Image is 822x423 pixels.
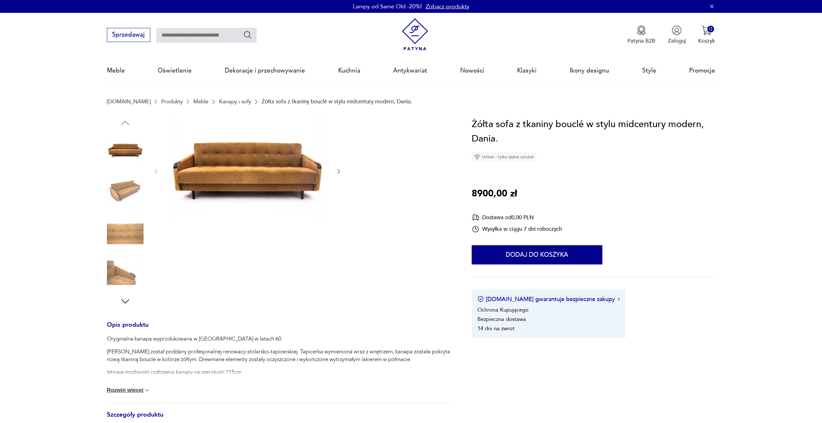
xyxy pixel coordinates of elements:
p: Koszyk [698,37,715,45]
img: Ikona dostawy [472,213,479,221]
a: Zobacz produkty [426,3,469,11]
button: Patyna B2B [627,25,655,45]
button: Sprzedawaj [107,28,150,42]
li: Ochrona Kupującego [477,306,529,314]
p: Istnieje możliwość rozłożenia kanapy na szerokość 115cm [107,368,453,376]
p: Oryginalna kanapa wyprodukowana w [GEOGRAPHIC_DATA] w latach 60. [107,335,453,343]
button: Dodaj do koszyka [472,245,602,264]
a: Antykwariat [393,56,427,85]
a: Promocje [689,56,715,85]
p: Zaloguj [668,37,686,45]
a: Produkty [161,99,183,105]
div: Wysyłka w ciągu 7 dni roboczych [472,225,562,233]
a: Dekoracje i przechowywanie [225,56,305,85]
div: Unikat - tylko jedna sztuka! [472,152,537,162]
img: Ikona strzałki w prawo [618,298,620,301]
a: [DOMAIN_NAME] [107,99,151,105]
a: Klasyki [517,56,537,85]
p: Lampy od Same Old -20%! [353,3,422,11]
a: Meble [107,56,125,85]
img: Ikona certyfikatu [477,296,484,302]
a: Kanapy i sofy [219,99,251,105]
img: chevron down [144,387,150,393]
img: Zdjęcie produktu Żółta sofa z tkaniny bouclé w stylu midcentury modern, Dania. [107,132,144,168]
a: Oświetlenie [158,56,192,85]
div: Dostawa od 0,00 PLN [472,213,562,221]
a: Nowości [460,56,484,85]
button: Szukaj [243,30,252,39]
a: Style [642,56,656,85]
img: Zdjęcie produktu Żółta sofa z tkaniny bouclé w stylu midcentury modern, Dania. [107,255,144,291]
button: [DOMAIN_NAME] gwarantuje bezpieczne zakupy [477,295,620,303]
li: Bezpieczna dostawa [477,315,526,323]
p: 8900,00 zł [472,186,517,201]
img: Ikona diamentu [474,154,480,160]
button: Rozwiń więcej [107,387,151,393]
a: Sprzedawaj [107,33,150,38]
img: Zdjęcie produktu Żółta sofa z tkaniny bouclé w stylu midcentury modern, Dania. [107,214,144,250]
img: Zdjęcie produktu Żółta sofa z tkaniny bouclé w stylu midcentury modern, Dania. [107,173,144,209]
p: Patyna B2B [627,37,655,45]
img: Ikona medalu [636,25,646,35]
div: 0 [707,26,714,32]
a: Kuchnia [338,56,360,85]
h3: Opis produktu [107,323,453,335]
h1: Żółta sofa z tkaniny bouclé w stylu midcentury modern, Dania. [472,117,715,146]
a: Ikony designu [570,56,609,85]
button: 0Koszyk [698,25,715,45]
button: Zaloguj [668,25,686,45]
li: 14 dni na zwrot [477,325,514,332]
p: Żółta sofa z tkaniny bouclé w stylu midcentury modern, Dania. [262,99,412,105]
img: Zdjęcie produktu Żółta sofa z tkaniny bouclé w stylu midcentury modern, Dania. [167,117,328,224]
p: [PERSON_NAME] został poddany profesjonalnej renowacji stolarsko-tapicerskiej. Tapicerka wymienion... [107,348,453,363]
img: Patyna - sklep z meblami i dekoracjami vintage [399,18,431,51]
img: Ikona koszyka [702,25,712,35]
img: Ikonka użytkownika [672,25,682,35]
a: Ikona medaluPatyna B2B [627,25,655,45]
a: Meble [193,99,208,105]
